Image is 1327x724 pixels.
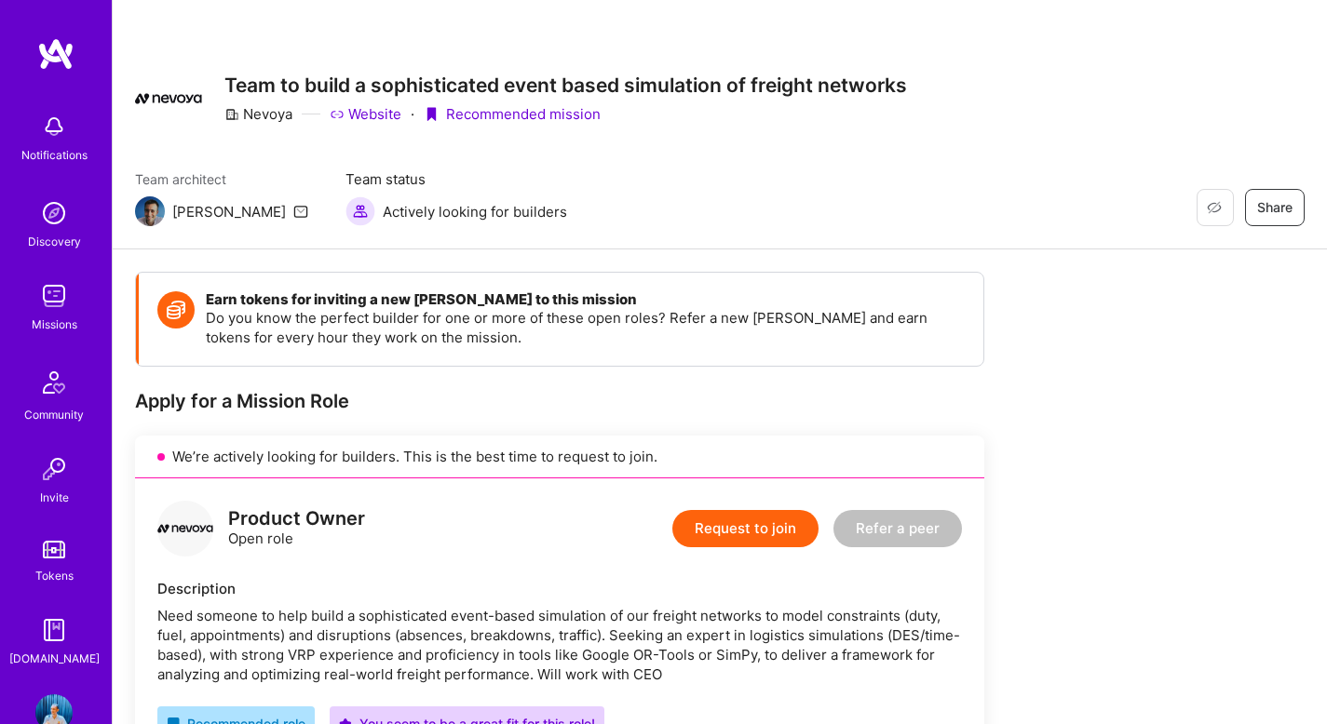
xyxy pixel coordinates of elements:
img: discovery [35,194,73,232]
div: Community [24,405,84,424]
span: Team status [345,169,567,189]
img: guide book [35,611,73,649]
img: Actively looking for builders [345,196,375,226]
img: Token icon [157,291,195,328]
div: Nevoya [224,104,292,124]
div: Recommended mission [424,104,601,124]
i: icon CompanyGray [224,107,239,122]
img: Invite [35,450,73,488]
div: Open role [228,509,365,548]
img: logo [157,501,213,556]
div: [DOMAIN_NAME] [9,649,100,668]
img: logo [37,37,74,71]
img: Community [32,360,76,405]
i: icon EyeClosed [1207,200,1222,215]
div: Tokens [35,566,74,585]
div: [PERSON_NAME] [172,202,286,221]
div: Discovery [28,232,81,251]
button: Refer a peer [833,510,962,547]
button: Share [1245,189,1305,226]
img: teamwork [35,277,73,315]
p: Do you know the perfect builder for one or more of these open roles? Refer a new [PERSON_NAME] an... [206,308,965,347]
div: Product Owner [228,509,365,529]
button: Request to join [672,510,819,547]
div: Apply for a Mission Role [135,389,984,413]
h3: Team to build a sophisticated event based simulation of freight networks [224,74,907,97]
div: Notifications [21,145,88,165]
span: Team architect [135,169,308,189]
span: Actively looking for builders [383,202,567,221]
a: Website [330,104,401,124]
div: Invite [40,488,69,507]
div: We’re actively looking for builders. This is the best time to request to join. [135,436,984,478]
img: Company Logo [135,93,202,104]
span: Share [1257,198,1293,217]
img: bell [35,108,73,145]
div: · [411,104,414,124]
i: icon PurpleRibbon [424,107,439,122]
div: Description [157,579,962,598]
img: tokens [43,541,65,558]
img: Team Architect [135,196,165,226]
i: icon Mail [293,204,308,219]
div: Missions [32,315,77,334]
h4: Earn tokens for inviting a new [PERSON_NAME] to this mission [206,291,965,308]
div: Need someone to help build a sophisticated event-based simulation of our freight networks to mode... [157,606,962,684]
